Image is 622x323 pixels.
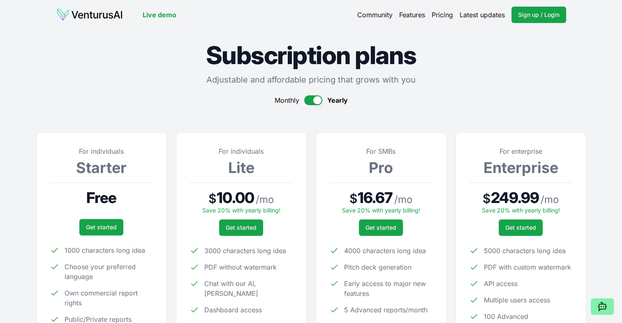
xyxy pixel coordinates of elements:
[204,305,262,315] span: Dashboard access
[204,246,286,256] span: 3000 characters long idea
[484,262,571,272] span: PDF with custom watermark
[344,262,412,272] span: Pitch deck generation
[50,159,153,176] h3: Starter
[499,219,543,236] a: Get started
[143,10,176,20] a: Live demo
[484,279,518,288] span: API access
[204,279,293,298] span: Chat with our AI, [PERSON_NAME]
[50,146,153,156] p: For individuals
[275,95,299,105] span: Monthly
[256,193,274,206] span: / mo
[86,189,116,206] span: Free
[482,207,560,214] span: Save 20% with yearly billing!
[399,10,425,20] a: Features
[483,191,491,206] span: $
[460,10,505,20] a: Latest updates
[190,159,293,176] h3: Lite
[56,8,123,21] img: logo
[359,219,403,236] a: Get started
[202,207,280,214] span: Save 20% with yearly billing!
[342,207,420,214] span: Save 20% with yearly billing!
[358,189,393,206] span: 16.67
[349,191,358,206] span: $
[518,11,560,19] span: Sign up / Login
[394,193,412,206] span: / mo
[204,262,277,272] span: PDF without watermark
[329,146,433,156] p: For SMBs
[217,189,254,206] span: 10.00
[357,10,393,20] a: Community
[344,279,433,298] span: Early access to major new features
[329,159,433,176] h3: Pro
[208,191,217,206] span: $
[344,246,426,256] span: 4000 characters long idea
[469,146,573,156] p: For enterprise
[484,246,566,256] span: 5000 characters long idea
[541,193,559,206] span: / mo
[432,10,453,20] a: Pricing
[37,74,586,85] p: Adjustable and affordable pricing that grows with you
[344,305,428,315] span: 5 Advanced reports/month
[469,159,573,176] h3: Enterprise
[79,219,123,235] a: Get started
[484,295,550,305] span: Multiple users access
[511,7,566,23] a: Sign up / Login
[65,245,145,255] span: 1000 characters long idea
[65,262,153,281] span: Choose your preferred language
[491,189,539,206] span: 249.99
[37,43,586,67] h1: Subscription plans
[190,146,293,156] p: For individuals
[219,219,263,236] a: Get started
[327,95,348,105] span: Yearly
[65,288,153,308] span: Own commercial report rights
